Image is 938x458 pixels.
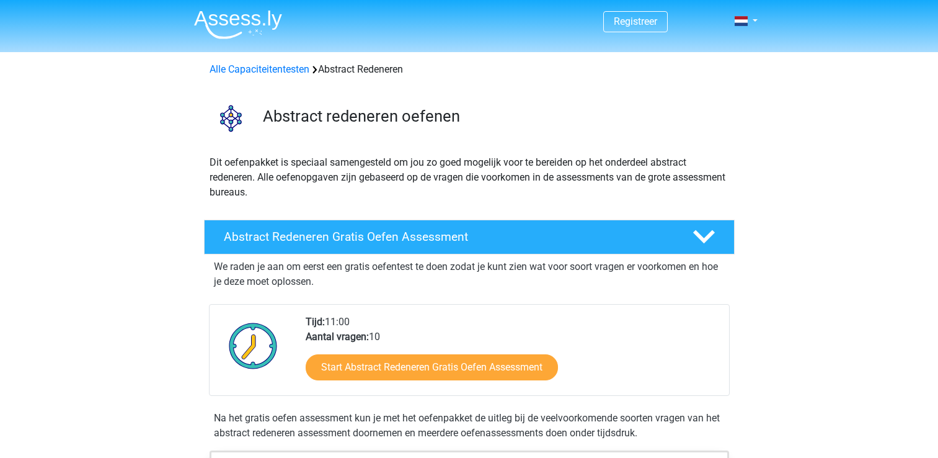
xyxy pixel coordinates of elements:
[306,354,558,380] a: Start Abstract Redeneren Gratis Oefen Assessment
[214,259,725,289] p: We raden je aan om eerst een gratis oefentest te doen zodat je kunt zien wat voor soort vragen er...
[209,411,730,441] div: Na het gratis oefen assessment kun je met het oefenpakket de uitleg bij de veelvoorkomende soorte...
[205,62,734,77] div: Abstract Redeneren
[263,107,725,126] h3: Abstract redeneren oefenen
[296,315,728,395] div: 11:00 10
[306,331,369,343] b: Aantal vragen:
[614,16,657,27] a: Registreer
[205,92,257,145] img: abstract redeneren
[210,63,309,75] a: Alle Capaciteitentesten
[306,316,325,328] b: Tijd:
[224,230,673,244] h4: Abstract Redeneren Gratis Oefen Assessment
[222,315,285,377] img: Klok
[210,155,729,200] p: Dit oefenpakket is speciaal samengesteld om jou zo goed mogelijk voor te bereiden op het onderdee...
[194,10,282,39] img: Assessly
[199,220,740,254] a: Abstract Redeneren Gratis Oefen Assessment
